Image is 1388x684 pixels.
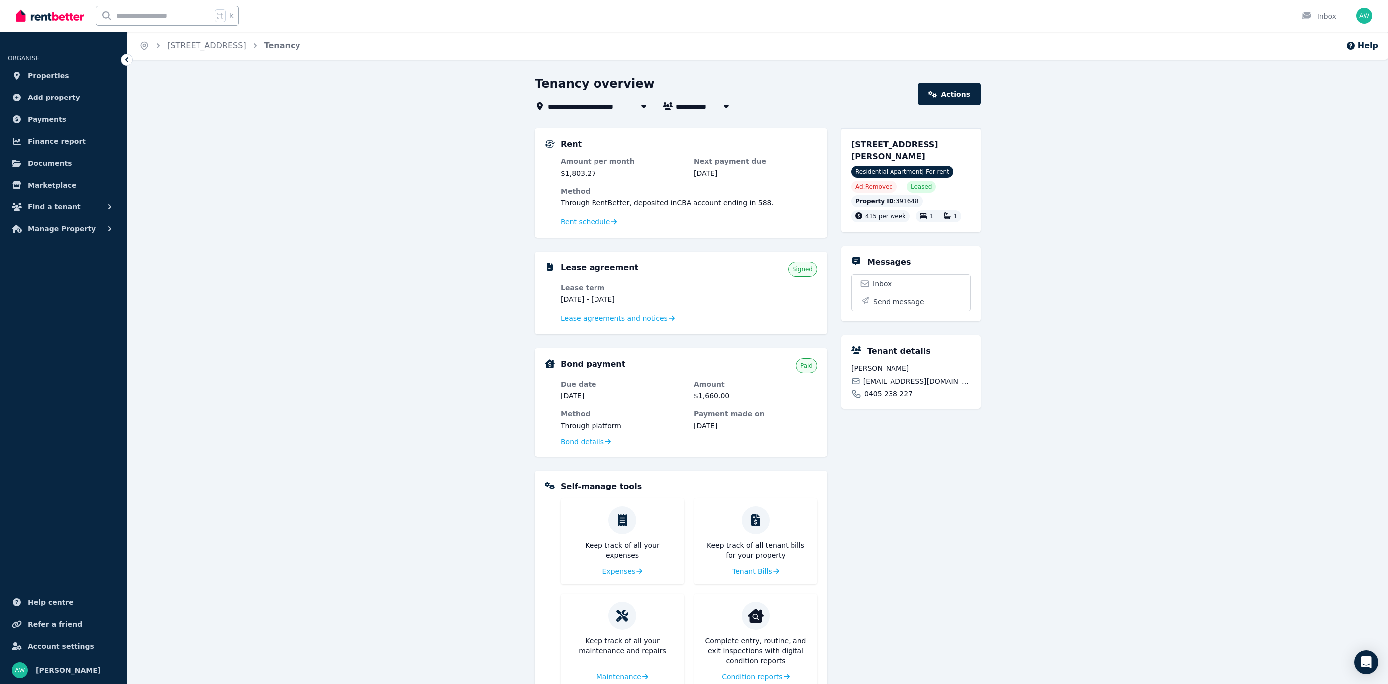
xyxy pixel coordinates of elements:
h5: Self-manage tools [561,481,642,492]
dt: Amount [694,379,817,389]
a: Payments [8,109,119,129]
span: Paid [800,362,813,370]
a: Tenancy [264,41,300,50]
button: Find a tenant [8,197,119,217]
span: Tenant Bills [732,566,772,576]
a: [STREET_ADDRESS] [167,41,246,50]
span: Properties [28,70,69,82]
a: Actions [918,83,981,105]
p: Complete entry, routine, and exit inspections with digital condition reports [702,636,809,666]
img: Andrew Wong [12,662,28,678]
span: Residential Apartment | For rent [851,166,953,178]
button: Send message [852,293,970,311]
span: 415 per week [865,213,906,220]
span: [EMAIL_ADDRESS][DOMAIN_NAME] [863,376,971,386]
span: ORGANISE [8,55,39,62]
h5: Bond payment [561,358,625,370]
span: Property ID [855,197,894,205]
span: Marketplace [28,179,76,191]
span: 1 [954,213,958,220]
span: 0405 238 227 [864,389,913,399]
span: Documents [28,157,72,169]
a: Help centre [8,592,119,612]
span: [PERSON_NAME] [851,363,971,373]
span: 1 [930,213,934,220]
a: Condition reports [722,672,790,682]
span: Find a tenant [28,201,81,213]
span: Bond details [561,437,604,447]
span: Help centre [28,596,74,608]
a: Marketplace [8,175,119,195]
h5: Tenant details [867,345,931,357]
a: Expenses [602,566,643,576]
a: Add property [8,88,119,107]
dt: Lease term [561,283,684,293]
a: Finance report [8,131,119,151]
dd: $1,803.27 [561,168,684,178]
a: Tenant Bills [732,566,779,576]
a: Refer a friend [8,614,119,634]
span: Account settings [28,640,94,652]
dt: Due date [561,379,684,389]
dt: Method [561,409,684,419]
span: Inbox [873,279,892,289]
span: Payments [28,113,66,125]
img: Condition reports [748,608,764,624]
dd: $1,660.00 [694,391,817,401]
dd: [DATE] - [DATE] [561,294,684,304]
a: Lease agreements and notices [561,313,675,323]
span: Condition reports [722,672,782,682]
a: Bond details [561,437,611,447]
nav: Breadcrumb [127,32,312,60]
span: Rent schedule [561,217,610,227]
span: [PERSON_NAME] [36,664,100,676]
p: Keep track of all your maintenance and repairs [569,636,676,656]
p: Keep track of all your expenses [569,540,676,560]
span: Send message [873,297,924,307]
div: Open Intercom Messenger [1354,650,1378,674]
dd: [DATE] [694,168,817,178]
span: Ad: Removed [855,183,893,191]
dt: Payment made on [694,409,817,419]
dd: Through platform [561,421,684,431]
span: Finance report [28,135,86,147]
p: Keep track of all tenant bills for your property [702,540,809,560]
dt: Next payment due [694,156,817,166]
dt: Method [561,186,817,196]
span: Refer a friend [28,618,82,630]
a: Properties [8,66,119,86]
a: Account settings [8,636,119,656]
h5: Rent [561,138,582,150]
a: Rent schedule [561,217,617,227]
img: Andrew Wong [1356,8,1372,24]
span: Through RentBetter , deposited in CBA account ending in 588 . [561,199,774,207]
h5: Messages [867,256,911,268]
img: RentBetter [16,8,84,23]
img: Bond Details [545,359,555,368]
span: Leased [911,183,932,191]
span: Add property [28,92,80,103]
a: Documents [8,153,119,173]
dt: Amount per month [561,156,684,166]
a: Maintenance [596,672,648,682]
button: Manage Property [8,219,119,239]
span: [STREET_ADDRESS][PERSON_NAME] [851,140,938,161]
h5: Lease agreement [561,262,638,274]
div: : 391648 [851,195,923,207]
span: Maintenance [596,672,641,682]
h1: Tenancy overview [535,76,655,92]
dd: [DATE] [561,391,684,401]
span: k [230,12,233,20]
button: Help [1346,40,1378,52]
dd: [DATE] [694,421,817,431]
div: Inbox [1301,11,1336,21]
span: Lease agreements and notices [561,313,668,323]
span: Signed [793,265,813,273]
span: Expenses [602,566,636,576]
span: Manage Property [28,223,96,235]
img: Rental Payments [545,140,555,148]
a: Inbox [852,275,970,293]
